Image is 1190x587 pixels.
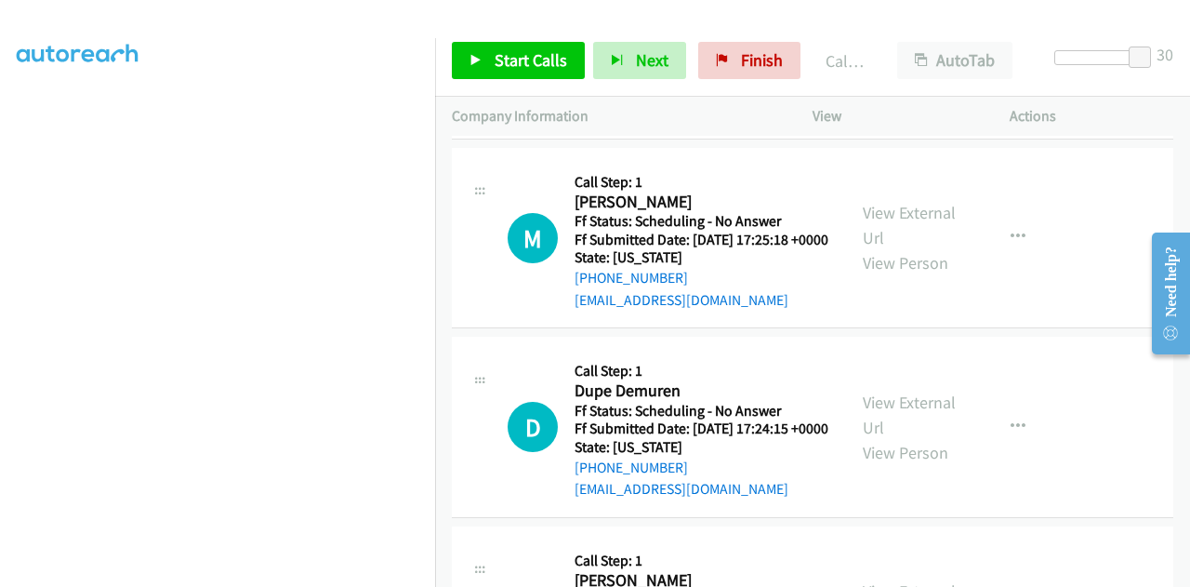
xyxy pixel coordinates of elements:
[575,380,828,402] h2: Dupe Demuren
[575,231,828,249] h5: Ff Submitted Date: [DATE] 17:25:18 +0000
[575,212,828,231] h5: Ff Status: Scheduling - No Answer
[508,213,558,263] h1: M
[575,291,788,309] a: [EMAIL_ADDRESS][DOMAIN_NAME]
[813,105,976,127] p: View
[575,173,828,192] h5: Call Step: 1
[636,49,668,71] span: Next
[575,459,688,476] a: [PHONE_NUMBER]
[452,42,585,79] a: Start Calls
[452,105,779,127] p: Company Information
[897,42,1012,79] button: AutoTab
[575,192,828,213] h2: [PERSON_NAME]
[575,362,828,380] h5: Call Step: 1
[593,42,686,79] button: Next
[508,402,558,452] div: The call is yet to be attempted
[863,252,948,273] a: View Person
[575,402,828,420] h5: Ff Status: Scheduling - No Answer
[575,248,828,267] h5: State: [US_STATE]
[741,49,783,71] span: Finish
[575,552,828,570] h5: Call Step: 1
[863,392,956,438] a: View External Url
[495,49,567,71] span: Start Calls
[575,480,788,498] a: [EMAIL_ADDRESS][DOMAIN_NAME]
[575,420,828,438] h5: Ff Submitted Date: [DATE] 17:24:15 +0000
[1137,220,1190,367] iframe: Resource Center
[826,48,864,73] p: Call Completed
[863,442,948,463] a: View Person
[1157,42,1173,67] div: 30
[698,42,800,79] a: Finish
[575,438,828,457] h5: State: [US_STATE]
[1010,105,1173,127] p: Actions
[508,402,558,452] h1: D
[575,269,688,287] a: [PHONE_NUMBER]
[863,202,956,248] a: View External Url
[508,213,558,263] div: The call is yet to be attempted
